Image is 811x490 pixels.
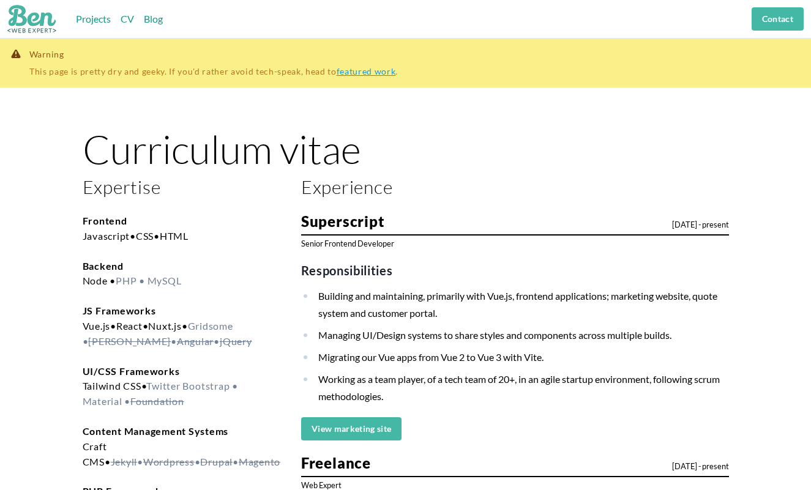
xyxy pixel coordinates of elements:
p: • [83,424,291,469]
h1: Curriculum vitae [83,127,729,171]
small: [DATE] - present [672,220,729,229]
del: Drupal [200,456,233,467]
span: Craft CMS [83,440,107,467]
strong: Frontend [83,215,127,226]
del: Magento [239,456,280,467]
li: Migrating our Vue apps from Vue 2 to Vue 3 with Vite. [301,349,729,366]
strong: JS Frameworks [83,305,156,316]
li: Working as a team player, of a tech team of 20+, in an agile startup environment, following scrum... [301,371,729,405]
del: jQuery [220,335,252,347]
a: View marketing site [301,417,402,440]
span: Twitter Bootstrap • Material • [83,380,238,407]
span: Javascript [83,230,130,242]
strong: Content Management Systems [83,425,229,437]
h3: Responsibilities [301,261,729,280]
span: Vue.js [83,320,111,332]
h3: Freelance [301,450,371,476]
img: Ben: web expert logo [7,5,56,33]
span: Nuxt.js [148,320,181,332]
li: Building and maintaining, primarily with Vue.js, frontend applications; marketing website, quote ... [301,288,729,322]
strong: UI/CSS Frameworks [83,365,180,377]
span: HTML [160,230,189,242]
span: CSS [136,230,154,242]
p: • • • [83,303,291,349]
del: [PERSON_NAME] [88,335,171,347]
a: Projects [76,13,111,24]
h3: Superscript [301,209,385,234]
p: • • [83,213,291,244]
a: CV [121,13,134,24]
h2: Expertise [83,176,291,199]
p: This page is pretty dry and geeky. If you'd rather avoid tech-speak, head to . [29,65,398,78]
span: Gridsome • • • [83,320,252,347]
a: Blog [144,13,163,24]
del: Foundation [130,395,184,407]
span: • • • [111,456,281,467]
p: Node • [83,259,291,289]
h2: Experience [301,176,729,199]
del: Angular [177,335,214,347]
span: React [116,320,143,332]
strong: Backend [83,260,124,272]
a: featured work [337,66,396,76]
del: Jekyll [111,456,138,467]
small: [DATE] - present [672,461,729,471]
h3: Warning [29,48,398,61]
small: Web Expert [301,480,342,490]
p: • [83,364,291,409]
li: Managing UI/Design systems to share styles and components across multiple builds. [301,327,729,344]
small: Senior Frontend Developer [301,239,394,248]
span: Tailwind CSS [83,380,141,392]
del: Wordpress [143,456,195,467]
span: PHP • MySQL [116,275,181,286]
a: Contact [752,7,804,31]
